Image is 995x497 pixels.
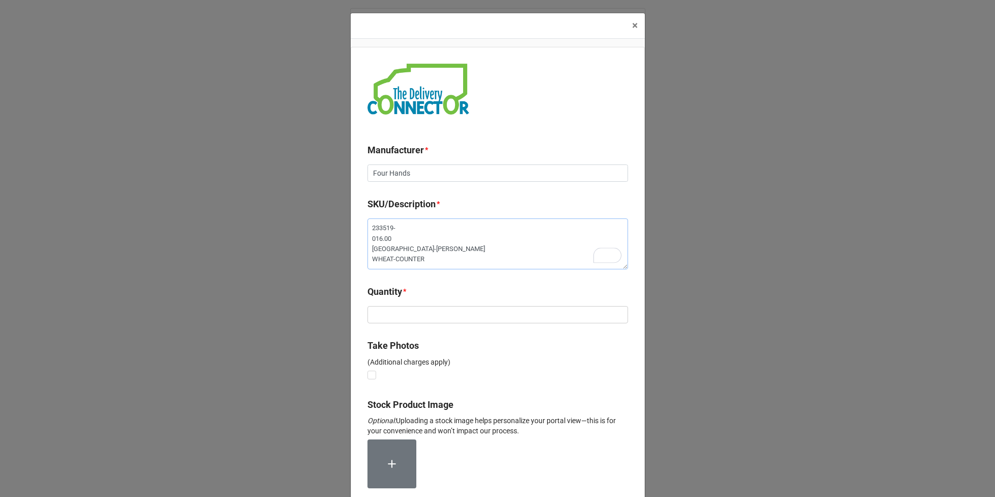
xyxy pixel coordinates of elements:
label: Manufacturer [367,143,424,157]
em: Optional: [367,417,396,425]
label: Stock Product Image [367,398,453,412]
label: Quantity [367,285,402,299]
img: AXST3cTXY+adAAAAAElFTkSuQmCC [367,64,469,115]
span: × [632,19,638,32]
textarea: To enrich screen reader interactions, please activate Accessibility in Grammarly extension settings [367,218,628,269]
label: Take Photos [367,339,419,353]
label: SKU/Description [367,197,436,211]
p: (Additional charges apply) [367,357,628,367]
p: Uploading a stock image helps personalize your portal view—this is for your convenience and won’t... [367,416,628,436]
